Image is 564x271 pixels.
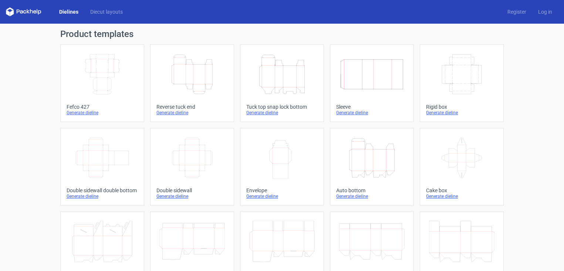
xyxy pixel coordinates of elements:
div: Generate dieline [67,110,138,116]
a: Rigid boxGenerate dieline [420,44,504,122]
div: Fefco 427 [67,104,138,110]
a: Reverse tuck endGenerate dieline [150,44,234,122]
a: Diecut layouts [84,8,129,16]
div: Generate dieline [67,193,138,199]
a: Auto bottomGenerate dieline [330,128,414,206]
a: EnvelopeGenerate dieline [240,128,324,206]
div: Generate dieline [336,110,408,116]
div: Double sidewall [156,187,228,193]
div: Generate dieline [426,193,497,199]
div: Rigid box [426,104,497,110]
a: Fefco 427Generate dieline [60,44,144,122]
div: Generate dieline [246,110,318,116]
a: Dielines [53,8,84,16]
div: Sleeve [336,104,408,110]
a: Tuck top snap lock bottomGenerate dieline [240,44,324,122]
div: Auto bottom [336,187,408,193]
div: Generate dieline [156,193,228,199]
div: Cake box [426,187,497,193]
div: Generate dieline [426,110,497,116]
a: Double sidewallGenerate dieline [150,128,234,206]
div: Generate dieline [336,193,408,199]
a: Log in [532,8,558,16]
div: Generate dieline [246,193,318,199]
a: Cake boxGenerate dieline [420,128,504,206]
a: Register [501,8,532,16]
div: Generate dieline [156,110,228,116]
a: SleeveGenerate dieline [330,44,414,122]
div: Tuck top snap lock bottom [246,104,318,110]
h1: Product templates [60,30,504,38]
div: Reverse tuck end [156,104,228,110]
div: Double sidewall double bottom [67,187,138,193]
a: Double sidewall double bottomGenerate dieline [60,128,144,206]
div: Envelope [246,187,318,193]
